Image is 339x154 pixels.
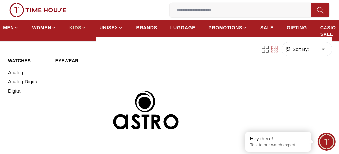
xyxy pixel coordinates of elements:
[136,22,157,33] a: BRANDS
[9,3,66,17] img: ...
[285,46,309,53] button: Sort By:
[3,24,14,31] span: MEN
[320,22,336,40] a: CASIO SALE
[287,24,307,31] span: GIFTING
[99,22,123,33] a: UNISEX
[287,22,307,33] a: GIFTING
[260,22,274,33] a: SALE
[55,57,95,64] a: Eyewear
[250,143,306,148] p: Talk to our watch expert!
[250,135,306,142] div: Hey there!
[99,24,118,31] span: UNISEX
[208,22,247,33] a: PROMOTIONS
[32,24,51,31] span: WOMEN
[8,68,47,77] a: Analog
[170,22,196,33] a: LUGGAGE
[69,24,81,31] span: KIDS
[8,77,47,86] a: Analog Digital
[260,24,274,31] span: SALE
[318,133,336,151] div: Chat Widget
[8,86,47,96] a: Digital
[32,22,56,33] a: WOMEN
[3,22,19,33] a: MEN
[208,24,242,31] span: PROMOTIONS
[170,24,196,31] span: LUGGAGE
[320,24,336,37] span: CASIO SALE
[136,24,157,31] span: BRANDS
[291,46,309,53] span: Sort By:
[8,57,47,64] a: WATCHES
[69,22,86,33] a: KIDS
